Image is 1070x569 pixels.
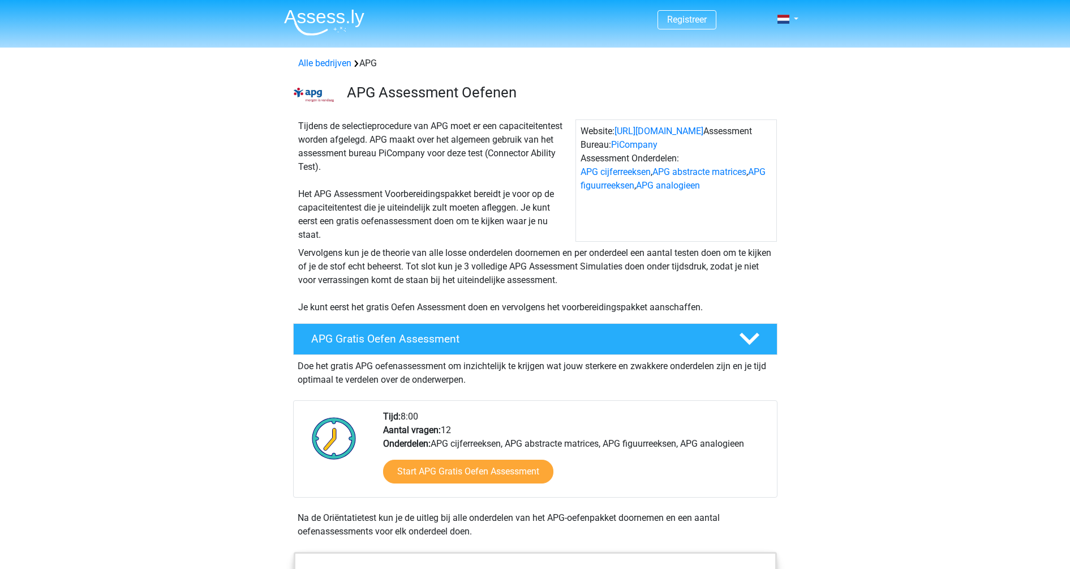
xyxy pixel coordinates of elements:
a: APG Gratis Oefen Assessment [289,323,782,355]
h3: APG Assessment Oefenen [347,84,768,101]
div: Na de Oriëntatietest kun je de uitleg bij alle onderdelen van het APG-oefenpakket doornemen en ee... [293,511,777,538]
img: Assessly [284,9,364,36]
b: Aantal vragen: [383,425,441,435]
a: Alle bedrijven [298,58,351,69]
div: 8:00 12 APG cijferreeksen, APG abstracte matrices, APG figuurreeksen, APG analogieen [375,410,776,497]
a: APG abstracte matrices [652,166,746,177]
div: Website: Assessment Bureau: Assessment Onderdelen: , , , [575,119,777,242]
a: APG figuurreeksen [581,166,766,191]
img: Klok [306,410,363,467]
a: Registreer [667,14,707,25]
a: APG analogieen [636,180,700,191]
a: [URL][DOMAIN_NAME] [615,126,703,136]
a: PiCompany [611,139,658,150]
div: APG [294,57,777,70]
b: Tijd: [383,411,401,422]
div: Tijdens de selectieprocedure van APG moet er een capaciteitentest worden afgelegd. APG maakt over... [294,119,575,242]
a: APG cijferreeksen [581,166,651,177]
div: Vervolgens kun je de theorie van alle losse onderdelen doornemen en per onderdeel een aantal test... [294,246,777,314]
a: Start APG Gratis Oefen Assessment [383,460,553,484]
b: Onderdelen: [383,438,431,449]
h4: APG Gratis Oefen Assessment [311,332,721,345]
div: Doe het gratis APG oefenassessment om inzichtelijk te krijgen wat jouw sterkere en zwakkere onder... [293,355,777,387]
